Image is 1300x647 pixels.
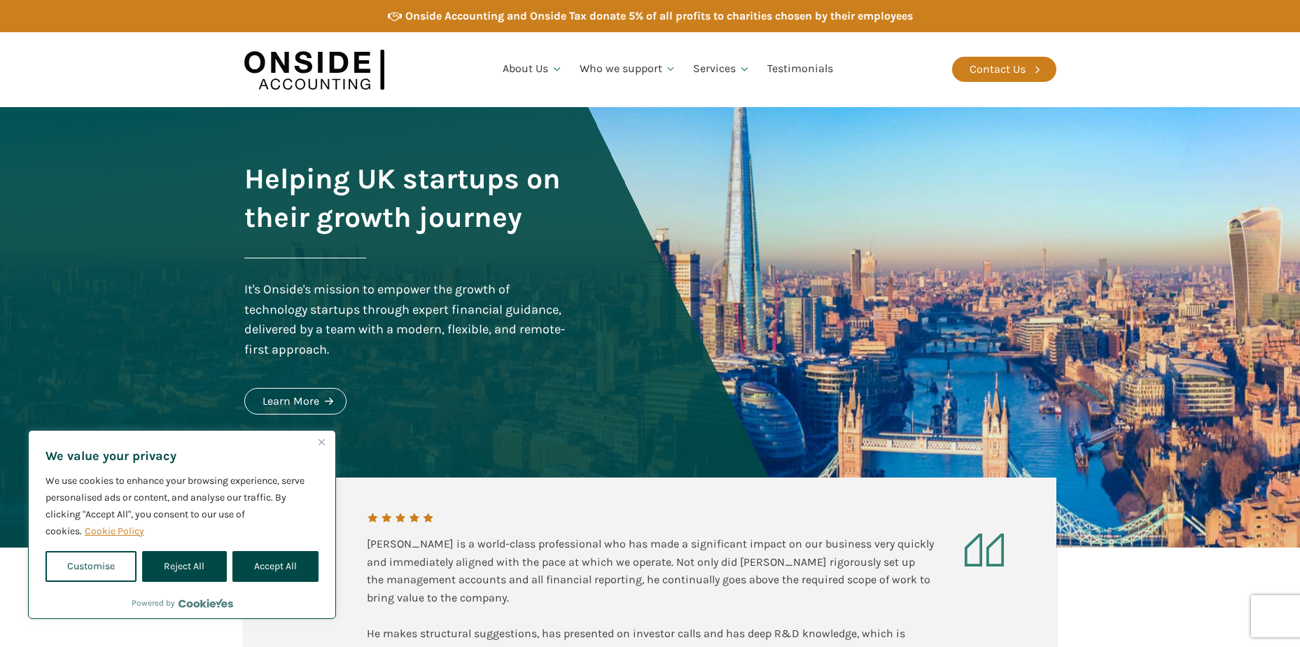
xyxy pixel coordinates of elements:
[132,596,233,610] div: Powered by
[263,392,319,410] div: Learn More
[84,524,145,538] a: Cookie Policy
[685,46,759,93] a: Services
[494,46,571,93] a: About Us
[232,551,319,582] button: Accept All
[319,439,325,445] img: Close
[244,388,347,415] a: Learn More
[244,43,384,97] img: Onside Accounting
[46,551,137,582] button: Customise
[244,160,569,237] h1: Helping UK startups on their growth journey
[244,279,569,360] div: It's Onside's mission to empower the growth of technology startups through expert financial guida...
[313,433,330,450] button: Close
[179,599,233,608] a: Visit CookieYes website
[142,551,226,582] button: Reject All
[405,7,913,25] div: Onside Accounting and Onside Tax donate 5% of all profits to charities chosen by their employees
[46,473,319,540] p: We use cookies to enhance your browsing experience, serve personalised ads or content, and analys...
[952,57,1056,82] a: Contact Us
[28,430,336,619] div: We value your privacy
[970,60,1026,78] div: Contact Us
[46,447,319,464] p: We value your privacy
[571,46,685,93] a: Who we support
[759,46,841,93] a: Testimonials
